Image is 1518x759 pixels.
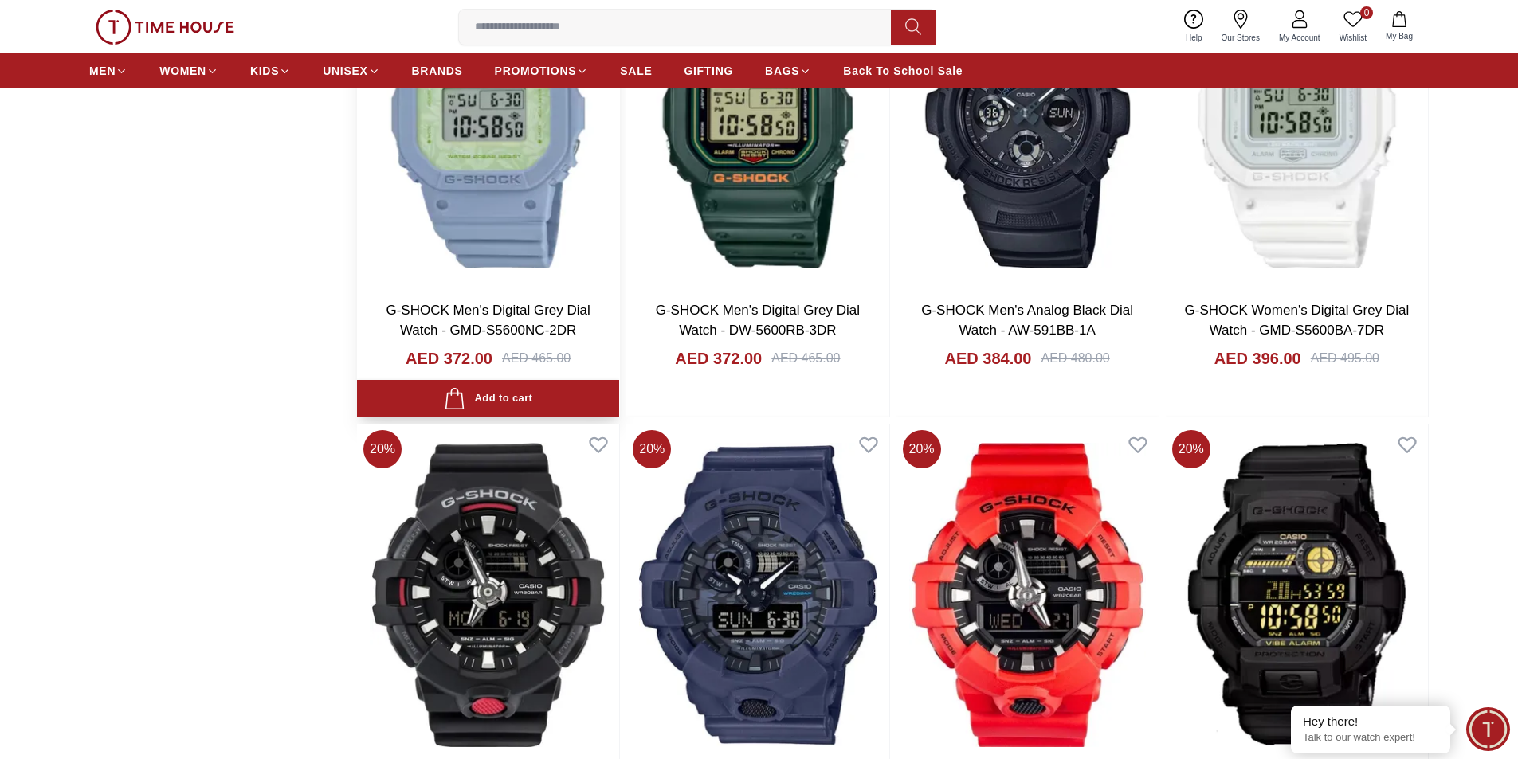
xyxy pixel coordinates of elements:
[412,57,463,85] a: BRANDS
[1273,32,1327,44] span: My Account
[684,63,733,79] span: GIFTING
[1041,349,1109,368] div: AED 480.00
[843,63,963,79] span: Back To School Sale
[684,57,733,85] a: GIFTING
[357,380,619,417] button: Add to cart
[412,63,463,79] span: BRANDS
[89,57,127,85] a: MEN
[765,57,811,85] a: BAGS
[495,63,577,79] span: PROMOTIONS
[495,57,589,85] a: PROMOTIONS
[1466,707,1510,751] div: Chat Widget
[765,63,799,79] span: BAGS
[1215,32,1266,44] span: Our Stores
[921,303,1133,338] a: G-SHOCK Men's Analog Black Dial Watch - AW-591BB-1A
[386,303,590,338] a: G-SHOCK Men's Digital Grey Dial Watch - GMD-S5600NC-2DR
[323,57,379,85] a: UNISEX
[1214,347,1301,370] h4: AED 396.00
[323,63,367,79] span: UNISEX
[159,63,206,79] span: WOMEN
[1333,32,1373,44] span: Wishlist
[675,347,762,370] h4: AED 372.00
[1303,714,1438,730] div: Hey there!
[1303,731,1438,745] p: Talk to our watch expert!
[771,349,840,368] div: AED 465.00
[406,347,492,370] h4: AED 372.00
[96,10,234,45] img: ...
[656,303,860,338] a: G-SHOCK Men's Digital Grey Dial Watch - DW-5600RB-3DR
[945,347,1032,370] h4: AED 384.00
[620,63,652,79] span: SALE
[363,430,402,468] span: 20 %
[444,388,532,409] div: Add to cart
[250,57,291,85] a: KIDS
[1185,303,1410,338] a: G-SHOCK Women's Digital Grey Dial Watch - GMD-S5600BA-7DR
[159,57,218,85] a: WOMEN
[843,57,963,85] a: Back To School Sale
[1330,6,1376,47] a: 0Wishlist
[1311,349,1379,368] div: AED 495.00
[1379,30,1419,42] span: My Bag
[620,57,652,85] a: SALE
[1212,6,1269,47] a: Our Stores
[89,63,116,79] span: MEN
[1376,8,1422,45] button: My Bag
[1179,32,1209,44] span: Help
[903,430,941,468] span: 20 %
[633,430,671,468] span: 20 %
[1360,6,1373,19] span: 0
[502,349,571,368] div: AED 465.00
[1172,430,1210,468] span: 20 %
[250,63,279,79] span: KIDS
[1176,6,1212,47] a: Help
